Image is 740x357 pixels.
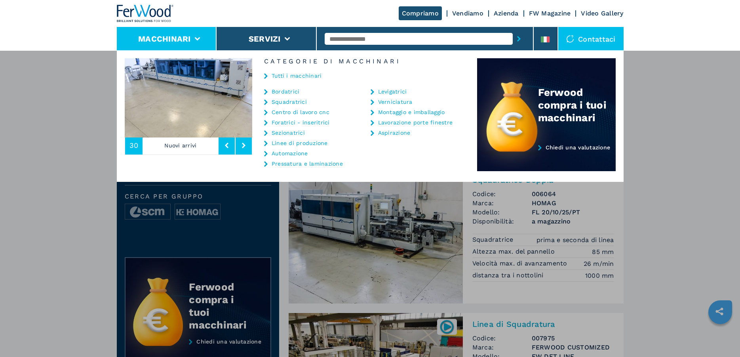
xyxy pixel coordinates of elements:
a: Sezionatrici [272,130,305,136]
a: FW Magazine [529,10,571,17]
a: Video Gallery [581,10,623,17]
div: Contattaci [558,27,624,51]
h6: Categorie di Macchinari [252,58,477,65]
p: Nuovi arrivi [143,136,219,155]
button: Servizi [249,34,281,44]
a: Azienda [494,10,519,17]
a: Linee di produzione [272,140,328,146]
button: submit-button [513,30,525,48]
img: Contattaci [566,35,574,43]
div: Ferwood compra i tuoi macchinari [538,86,616,124]
button: Macchinari [138,34,191,44]
a: Vendiamo [452,10,483,17]
a: Bordatrici [272,89,300,94]
a: Levigatrici [378,89,407,94]
a: Chiedi una valutazione [477,144,616,172]
a: Aspirazione [378,130,411,136]
a: Foratrici - inseritrici [272,120,330,125]
img: image [252,58,380,137]
a: Centro di lavoro cnc [272,109,329,115]
img: image [125,58,252,137]
a: Verniciatura [378,99,413,105]
a: Montaggio e imballaggio [378,109,445,115]
a: Automazione [272,151,308,156]
a: Pressatura e laminazione [272,161,343,166]
a: Tutti i macchinari [272,73,322,78]
a: Squadratrici [272,99,307,105]
a: Lavorazione porte finestre [378,120,453,125]
a: Compriamo [399,6,442,20]
span: 30 [129,142,139,149]
img: Ferwood [117,5,174,22]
